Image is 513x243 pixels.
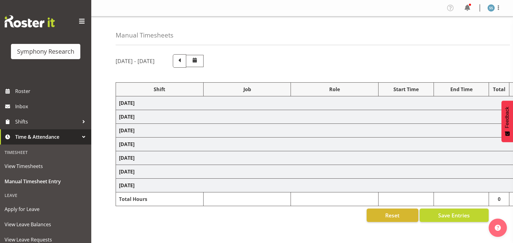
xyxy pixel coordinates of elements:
div: Leave [2,189,90,202]
div: Job [207,86,288,93]
div: Shift [119,86,200,93]
div: End Time [437,86,486,93]
span: Save Entries [438,211,470,219]
span: Manual Timesheet Entry [5,177,87,186]
td: 0 [489,192,509,206]
img: help-xxl-2.png [495,225,501,231]
a: Manual Timesheet Entry [2,174,90,189]
span: Inbox [15,102,88,111]
img: Rosterit website logo [5,15,55,27]
span: Shifts [15,117,79,126]
div: Start Time [382,86,431,93]
a: Apply for Leave [2,202,90,217]
h5: [DATE] - [DATE] [116,58,155,64]
span: View Leave Balances [5,220,87,229]
div: Role [294,86,375,93]
button: Reset [367,209,418,222]
span: Feedback [504,107,510,128]
span: View Timesheets [5,162,87,171]
a: View Leave Balances [2,217,90,232]
img: shane-shaw-williams1936.jpg [487,4,495,12]
div: Timesheet [2,146,90,159]
span: Time & Attendance [15,132,79,141]
button: Feedback - Show survey [501,101,513,142]
td: Total Hours [116,192,204,206]
div: Total [492,86,506,93]
h4: Manual Timesheets [116,32,173,39]
span: Apply for Leave [5,205,87,214]
button: Save Entries [420,209,489,222]
a: View Timesheets [2,159,90,174]
span: Roster [15,87,88,96]
div: Symphony Research [17,47,74,56]
span: Reset [385,211,400,219]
